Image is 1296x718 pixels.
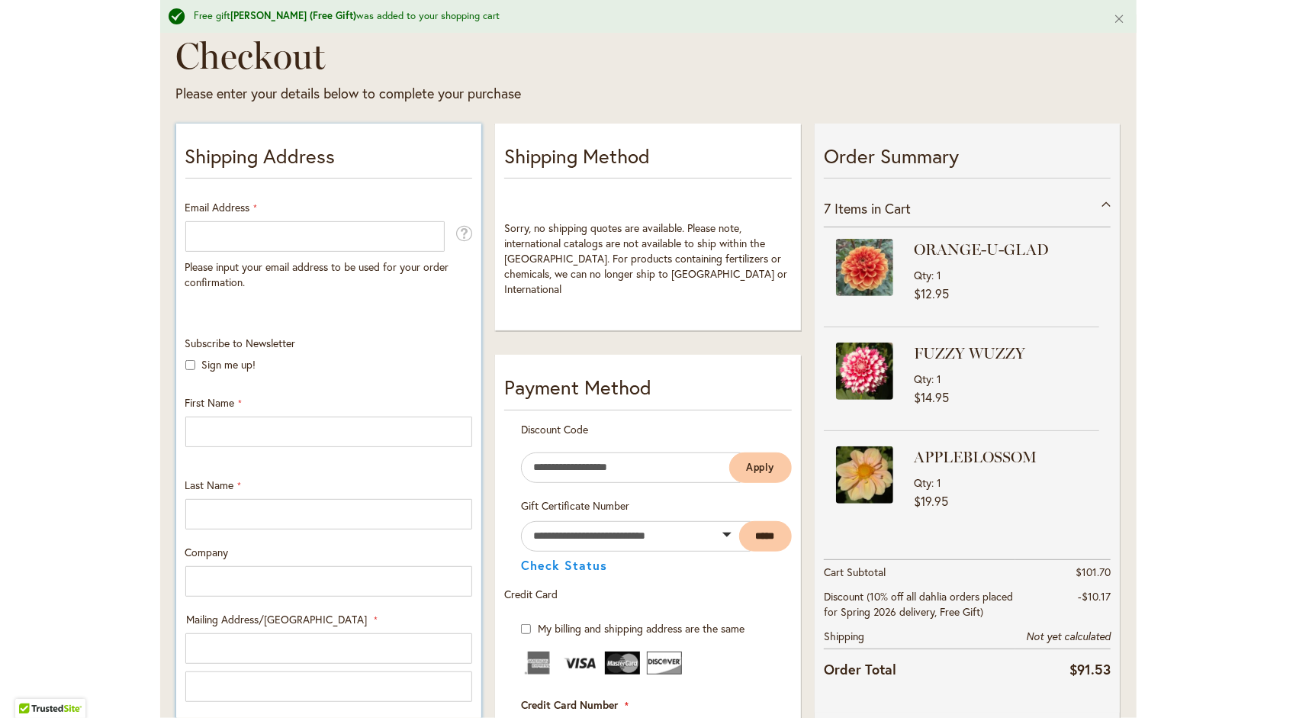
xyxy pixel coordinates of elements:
span: Qty [914,268,931,282]
h1: Checkout [176,33,847,79]
span: $101.70 [1076,565,1111,579]
span: 1 [937,372,941,386]
span: $14.95 [914,389,949,405]
span: Subscribe to Newsletter [185,336,296,350]
span: Qty [914,372,931,386]
div: Please enter your details below to complete your purchase [176,84,847,104]
img: APPLEBLOSSOM [836,446,893,504]
th: Cart Subtotal [824,560,1015,585]
div: Free gift was added to your shopping cart [195,9,1091,24]
strong: ORANGE-U-GLAD [914,239,1095,260]
img: FUZZY WUZZY [836,343,893,400]
span: 1 [937,268,941,282]
span: Email Address [185,200,250,214]
span: $19.95 [914,493,948,509]
span: 1 [937,475,941,490]
span: Shipping [824,629,864,643]
span: Discount Code [521,422,588,436]
span: Last Name [185,478,234,492]
button: Apply [729,452,792,483]
img: American Express [521,652,556,675]
span: Qty [914,475,931,490]
strong: [PERSON_NAME] (Free Gift) [231,9,357,22]
span: Company [185,545,229,559]
span: Items in Cart [835,199,911,217]
button: Check Status [521,559,607,572]
span: -$10.17 [1078,589,1111,604]
span: Credit Card [504,587,558,601]
strong: APPLEBLOSSOM [914,446,1095,468]
span: Credit Card Number [521,697,618,712]
p: Shipping Method [504,142,791,179]
span: My billing and shipping address are the same [538,621,744,636]
span: Gift Certificate Number [521,498,629,513]
span: $91.53 [1069,660,1111,678]
div: Payment Method [504,373,791,410]
span: Please input your email address to be used for your order confirmation. [185,259,449,289]
strong: FUZZY WUZZY [914,343,1095,364]
img: MasterCard [605,652,640,675]
p: Order Summary [824,142,1111,179]
span: Mailing Address/[GEOGRAPHIC_DATA] [187,612,368,626]
span: $12.95 [914,285,949,301]
span: First Name [185,395,235,410]
span: 7 [824,199,831,217]
span: Not yet calculated [1026,629,1111,643]
span: Sorry, no shipping quotes are available. Please note, international catalogs are not available to... [504,221,787,296]
img: Visa [563,652,598,675]
iframe: Launch Accessibility Center [11,664,54,707]
span: Apply [746,461,775,474]
strong: Order Total [824,658,896,680]
label: Sign me up! [202,357,256,372]
span: Discount (10% off all dahlia orders placed for Spring 2026 delivery, Free Gift) [824,589,1013,619]
img: ORANGE-U-GLAD [836,239,893,296]
img: Discover [647,652,682,675]
p: Shipping Address [185,142,472,179]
